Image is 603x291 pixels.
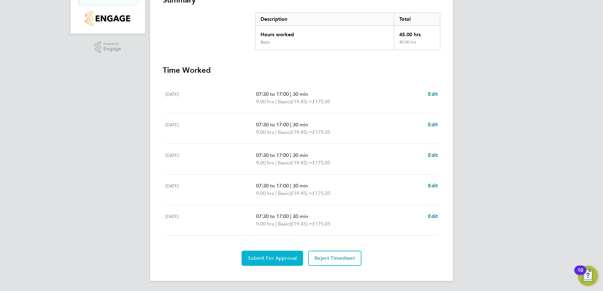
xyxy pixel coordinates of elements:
span: £175.05 [312,221,331,227]
span: | [290,213,291,219]
span: 9.00 hrs [256,129,274,135]
span: Edit [428,152,438,158]
div: [DATE] [165,151,256,167]
button: Reject Timesheet [308,251,361,266]
span: £175.05 [312,99,331,105]
div: [DATE] [165,182,256,197]
span: | [290,183,291,189]
span: 30 min [293,122,308,128]
span: (£19.45) = [290,221,312,227]
span: 07:30 to 17:00 [256,122,289,128]
div: [DATE] [165,213,256,228]
img: countryside-properties-logo-retina.png [85,11,130,26]
div: 45.00 hrs [394,26,440,40]
span: | [275,129,277,135]
span: Basic [278,220,290,228]
span: Basic [278,159,290,167]
span: Edit [428,122,438,128]
span: | [275,99,277,105]
span: Powered by [103,41,121,47]
span: Edit [428,91,438,97]
span: 9.00 hrs [256,99,274,105]
span: | [275,160,277,166]
span: Basic [278,98,290,106]
span: | [290,91,291,97]
button: Submit For Approval [242,251,303,266]
a: Edit [428,121,438,128]
span: Basic [278,190,290,197]
span: 07:30 to 17:00 [256,183,289,189]
div: Description [255,13,394,26]
span: Reject Timesheet [314,255,355,261]
span: (£19.45) = [290,160,312,166]
span: Submit For Approval [248,255,297,261]
a: Go to home page [78,11,138,26]
a: Edit [428,182,438,190]
span: £175.05 [312,190,331,196]
span: £175.05 [312,129,331,135]
button: Open Resource Center, 10 new notifications [578,266,598,286]
span: 9.00 hrs [256,160,274,166]
a: Edit [428,90,438,98]
span: (£19.45) = [290,99,312,105]
span: (£19.45) = [290,129,312,135]
span: 30 min [293,152,308,158]
span: (£19.45) = [290,190,312,196]
span: Engage [103,46,121,52]
span: 9.00 hrs [256,221,274,227]
span: £175.05 [312,160,331,166]
div: Hours worked [255,26,394,40]
span: 9.00 hrs [256,190,274,196]
span: 30 min [293,213,308,219]
div: [DATE] [165,90,256,106]
span: | [275,221,277,227]
span: 30 min [293,91,308,97]
span: 07:30 to 17:00 [256,213,289,219]
a: Edit [428,151,438,159]
span: | [290,152,291,158]
span: Edit [428,213,438,219]
span: | [275,190,277,196]
span: Basic [278,128,290,136]
span: Edit [428,183,438,189]
div: Summary [255,13,440,50]
span: 30 min [293,183,308,189]
a: Edit [428,213,438,220]
span: 07:30 to 17:00 [256,91,289,97]
div: Basic [261,40,270,45]
div: 45.00 hrs [394,40,440,50]
span: 07:30 to 17:00 [256,152,289,158]
h3: Time Worked [163,65,440,75]
span: | [290,122,291,128]
div: Total [394,13,440,26]
div: 10 [577,270,583,278]
a: Powered byEngage [95,41,121,53]
div: [DATE] [165,121,256,136]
